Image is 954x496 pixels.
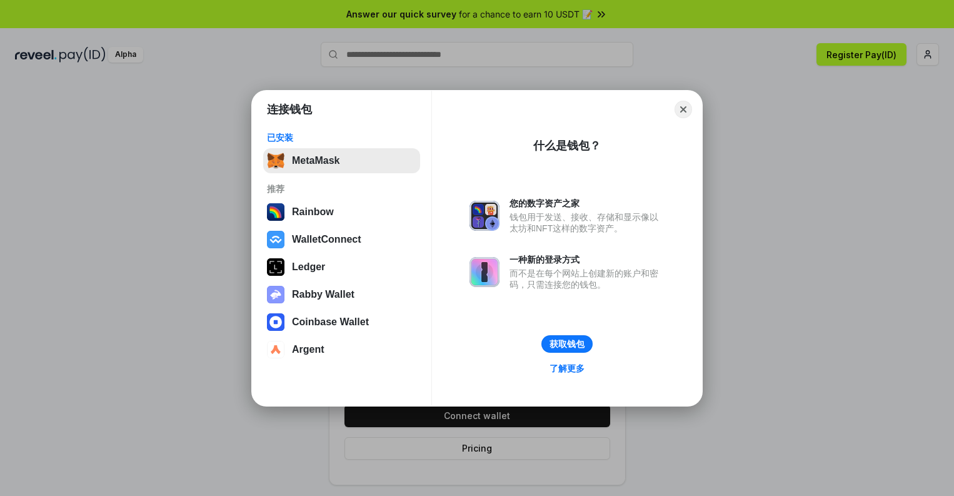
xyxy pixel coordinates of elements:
img: svg+xml,%3Csvg%20xmlns%3D%22http%3A%2F%2Fwww.w3.org%2F2000%2Fsvg%22%20fill%3D%22none%22%20viewBox... [267,286,284,303]
button: Coinbase Wallet [263,310,420,335]
div: Argent [292,344,324,355]
button: MetaMask [263,148,420,173]
div: Coinbase Wallet [292,316,369,328]
div: MetaMask [292,155,339,166]
div: 而不是在每个网站上创建新的账户和密码，只需连接您的钱包。 [510,268,665,290]
button: Rainbow [263,200,420,225]
div: 您的数字资产之家 [510,198,665,209]
img: svg+xml,%3Csvg%20xmlns%3D%22http%3A%2F%2Fwww.w3.org%2F2000%2Fsvg%22%20fill%3D%22none%22%20viewBox... [469,201,500,231]
img: svg+xml,%3Csvg%20xmlns%3D%22http%3A%2F%2Fwww.w3.org%2F2000%2Fsvg%22%20fill%3D%22none%22%20viewBox... [469,257,500,287]
img: svg+xml,%3Csvg%20width%3D%2228%22%20height%3D%2228%22%20viewBox%3D%220%200%2028%2028%22%20fill%3D... [267,313,284,331]
div: 钱包用于发送、接收、存储和显示像以太坊和NFT这样的数字资产。 [510,211,665,234]
button: Rabby Wallet [263,282,420,307]
div: Rainbow [292,206,334,218]
button: Argent [263,337,420,362]
img: svg+xml,%3Csvg%20xmlns%3D%22http%3A%2F%2Fwww.w3.org%2F2000%2Fsvg%22%20width%3D%2228%22%20height%3... [267,258,284,276]
div: 已安装 [267,132,416,143]
div: 什么是钱包？ [533,138,601,153]
div: 一种新的登录方式 [510,254,665,265]
img: svg+xml,%3Csvg%20width%3D%2228%22%20height%3D%2228%22%20viewBox%3D%220%200%2028%2028%22%20fill%3D... [267,231,284,248]
div: 推荐 [267,183,416,195]
div: 了解更多 [550,363,585,374]
div: Ledger [292,261,325,273]
a: 了解更多 [542,360,592,377]
div: WalletConnect [292,234,361,245]
button: Close [675,101,692,118]
img: svg+xml,%3Csvg%20fill%3D%22none%22%20height%3D%2233%22%20viewBox%3D%220%200%2035%2033%22%20width%... [267,152,284,170]
div: Rabby Wallet [292,289,354,300]
h1: 连接钱包 [267,102,312,117]
img: svg+xml,%3Csvg%20width%3D%22120%22%20height%3D%22120%22%20viewBox%3D%220%200%20120%20120%22%20fil... [267,203,284,221]
button: 获取钱包 [541,335,593,353]
div: 获取钱包 [550,338,585,350]
img: svg+xml,%3Csvg%20width%3D%2228%22%20height%3D%2228%22%20viewBox%3D%220%200%2028%2028%22%20fill%3D... [267,341,284,358]
button: WalletConnect [263,227,420,252]
button: Ledger [263,255,420,280]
